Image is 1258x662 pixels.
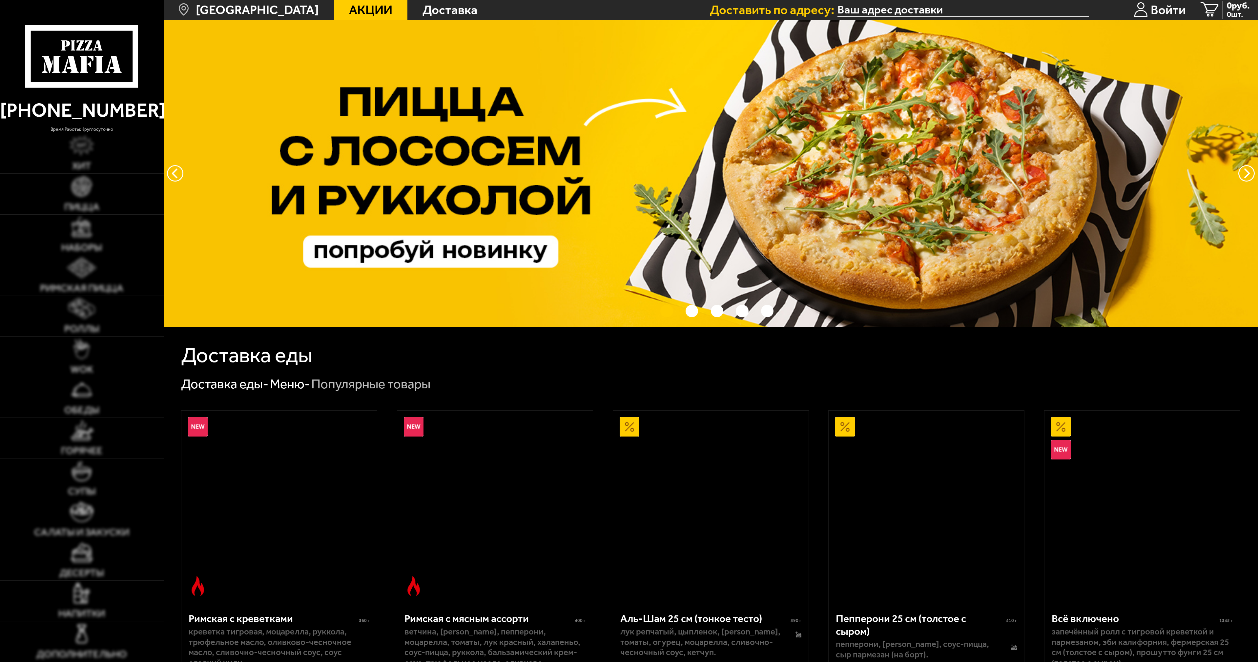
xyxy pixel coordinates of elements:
img: Акционный [835,417,855,437]
img: Новинка [188,417,208,437]
span: 400 г [575,618,586,623]
button: точки переключения [711,305,723,317]
span: 0 руб. [1227,1,1250,10]
a: НовинкаОстрое блюдоРимская с мясным ассорти [397,411,593,602]
a: АкционныйПепперони 25 см (толстое с сыром) [829,411,1024,602]
img: Новинка [1051,440,1071,459]
span: Римская пицца [40,283,123,293]
span: Супы [68,486,96,496]
button: точки переключения [736,305,748,317]
span: Хит [72,161,91,171]
div: Пепперони 25 см (толстое с сыром) [836,612,1004,637]
span: 0 шт. [1227,11,1250,19]
img: Новинка [404,417,423,437]
span: 410 г [1006,618,1017,623]
button: предыдущий [1238,165,1255,182]
span: Десерты [59,568,104,578]
div: Всё включено [1052,612,1218,625]
div: Популярные товары [311,376,430,393]
span: Доставка [423,4,478,16]
span: Наборы [61,243,102,252]
h1: Доставка еды [181,345,313,366]
a: Доставка еды- [181,376,269,392]
p: пепперони, [PERSON_NAME], соус-пицца, сыр пармезан (на борт). [836,639,998,660]
button: точки переключения [686,305,698,317]
p: лук репчатый, цыпленок, [PERSON_NAME], томаты, огурец, моцарелла, сливочно-чесночный соус, кетчуп. [620,627,782,658]
span: Салаты и закуски [34,527,129,537]
div: Аль-Шам 25 см (тонкое тесто) [620,612,789,625]
img: Острое блюдо [404,576,423,596]
button: точки переключения [761,305,773,317]
span: Пицца [64,202,99,212]
img: Острое блюдо [188,576,208,596]
img: Акционный [1051,417,1071,437]
div: Римская с мясным ассорти [404,612,573,625]
span: 1345 г [1219,618,1233,623]
span: 390 г [791,618,801,623]
span: Доставить по адресу: [710,4,837,16]
button: точки переключения [660,305,673,317]
span: Горячее [61,446,102,456]
span: Обеды [64,405,99,415]
span: WOK [71,364,93,374]
span: Напитки [58,609,105,618]
span: Ленинградская область, Всеволожский район, Заневское городское поселение, Кудрово, проспект Строи... [837,3,1089,17]
a: НовинкаОстрое блюдоРимская с креветками [181,411,377,602]
span: 360 г [359,618,370,623]
button: следующий [167,165,183,182]
a: Меню- [270,376,310,392]
span: Роллы [64,324,99,334]
a: АкционныйАль-Шам 25 см (тонкое тесто) [613,411,809,602]
span: Акции [349,4,392,16]
span: Войти [1151,4,1186,16]
div: Римская с креветками [189,612,357,625]
input: Ваш адрес доставки [837,3,1089,17]
a: АкционныйНовинкаВсё включено [1044,411,1240,602]
span: [GEOGRAPHIC_DATA] [196,4,319,16]
span: Дополнительно [36,649,127,659]
img: Акционный [620,417,639,437]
